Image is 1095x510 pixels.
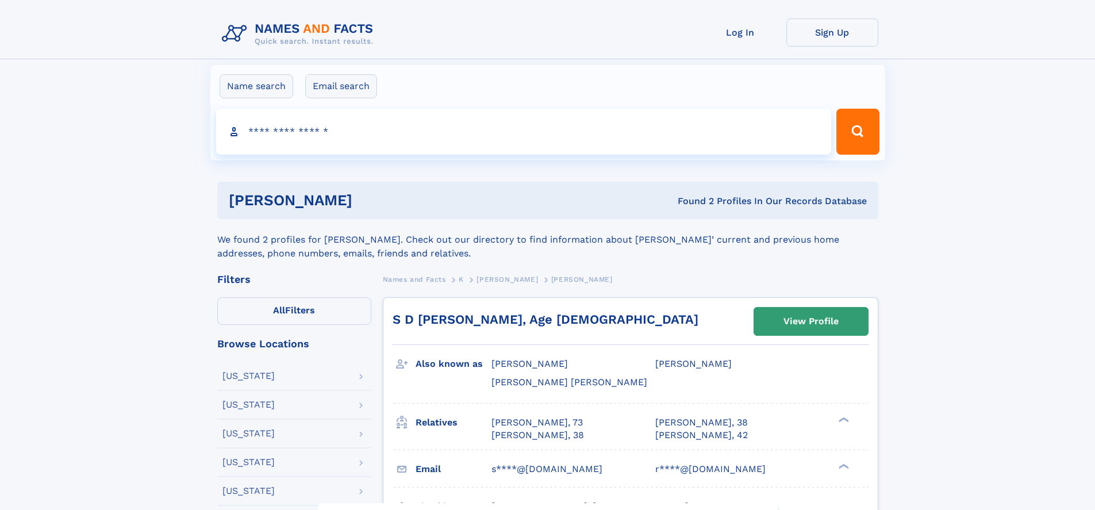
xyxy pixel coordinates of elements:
[655,416,748,429] a: [PERSON_NAME], 38
[491,377,647,388] span: [PERSON_NAME] [PERSON_NAME]
[783,308,839,335] div: View Profile
[655,358,732,369] span: [PERSON_NAME]
[393,312,698,327] a: S D [PERSON_NAME], Age [DEMOGRAPHIC_DATA]
[491,358,568,369] span: [PERSON_NAME]
[229,193,515,208] h1: [PERSON_NAME]
[217,274,371,285] div: Filters
[836,462,850,470] div: ❯
[491,429,584,442] a: [PERSON_NAME], 38
[754,308,868,335] a: View Profile
[416,354,491,374] h3: Also known as
[222,400,275,409] div: [US_STATE]
[222,429,275,438] div: [US_STATE]
[220,74,293,98] label: Name search
[305,74,377,98] label: Email search
[836,416,850,423] div: ❯
[217,219,878,260] div: We found 2 profiles for [PERSON_NAME]. Check out our directory to find information about [PERSON_...
[216,109,832,155] input: search input
[459,272,464,286] a: K
[477,272,538,286] a: [PERSON_NAME]
[459,275,464,283] span: K
[836,109,879,155] button: Search Button
[477,275,538,283] span: [PERSON_NAME]
[694,18,786,47] a: Log In
[383,272,446,286] a: Names and Facts
[222,486,275,496] div: [US_STATE]
[217,297,371,325] label: Filters
[222,371,275,381] div: [US_STATE]
[515,195,867,208] div: Found 2 Profiles In Our Records Database
[217,339,371,349] div: Browse Locations
[273,305,285,316] span: All
[491,416,583,429] a: [PERSON_NAME], 73
[416,413,491,432] h3: Relatives
[551,275,613,283] span: [PERSON_NAME]
[222,458,275,467] div: [US_STATE]
[217,18,383,49] img: Logo Names and Facts
[786,18,878,47] a: Sign Up
[416,459,491,479] h3: Email
[655,429,748,442] a: [PERSON_NAME], 42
